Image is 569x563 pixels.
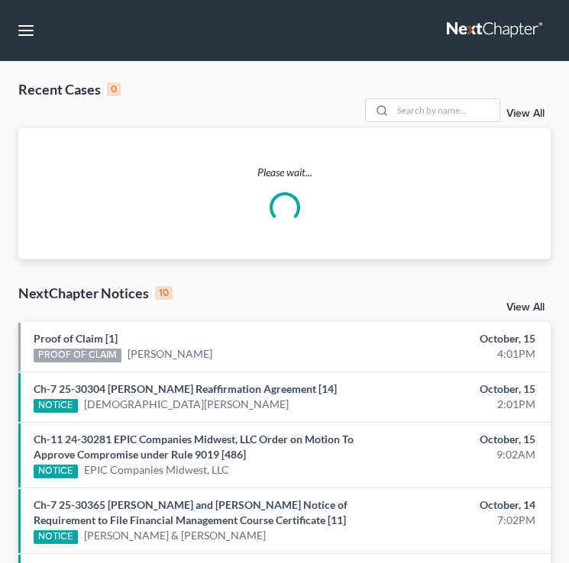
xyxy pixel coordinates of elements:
div: October, 15 [378,432,535,447]
div: October, 15 [378,381,535,397]
input: Search by name... [393,99,499,121]
div: PROOF OF CLAIM [34,349,121,362]
a: Ch-11 24-30281 EPIC Companies Midwest, LLC Order on Motion To Approve Compromise under Rule 9019 ... [34,433,354,461]
a: EPIC Companies Midwest, LLC [84,462,229,478]
div: 2:01PM [378,397,535,412]
a: View All [506,108,545,119]
div: 4:01PM [378,346,535,362]
p: Please wait... [18,165,551,180]
div: 7:02PM [378,513,535,528]
a: View All [506,302,545,313]
a: Proof of Claim [1] [34,332,118,345]
div: 10 [155,286,173,300]
div: NextChapter Notices [18,284,173,302]
div: October, 14 [378,497,535,513]
div: 9:02AM [378,447,535,462]
div: NOTICE [34,530,78,544]
div: NOTICE [34,465,78,478]
a: Ch-7 25-30365 [PERSON_NAME] and [PERSON_NAME] Notice of Requirement to File Financial Management ... [34,498,348,526]
a: [PERSON_NAME] & [PERSON_NAME] [84,528,266,543]
a: [DEMOGRAPHIC_DATA][PERSON_NAME] [84,397,289,412]
div: Recent Cases [18,80,121,98]
div: 0 [107,82,121,96]
a: [PERSON_NAME] [128,346,212,362]
div: October, 15 [378,331,535,346]
a: Ch-7 25-30304 [PERSON_NAME] Reaffirmation Agreement [14] [34,382,337,395]
div: NOTICE [34,399,78,413]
